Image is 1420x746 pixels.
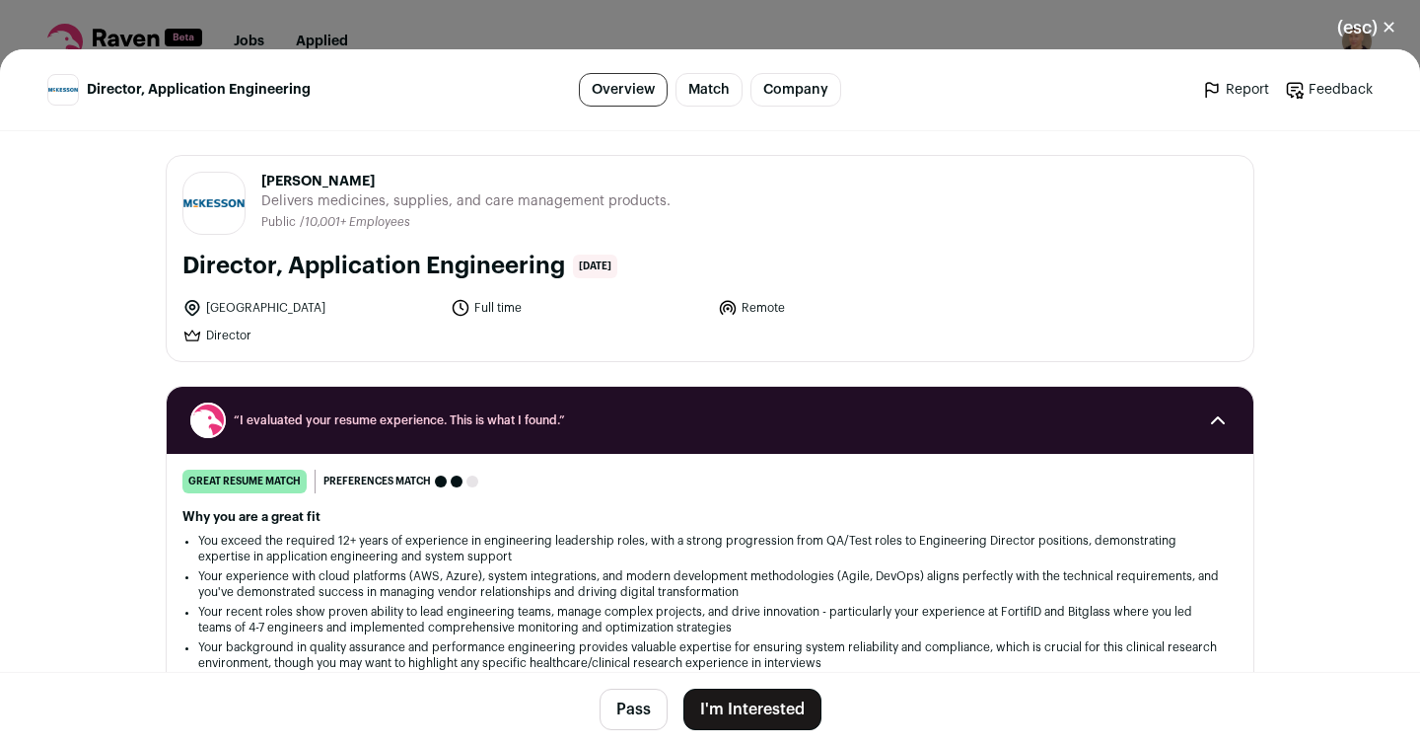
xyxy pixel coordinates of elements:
li: Director [182,326,439,345]
button: Close modal [1313,6,1420,49]
li: Remote [718,298,974,318]
button: Pass [600,689,668,730]
li: Your background in quality assurance and performance engineering provides valuable expertise for ... [198,639,1222,671]
span: [PERSON_NAME] [261,172,671,191]
a: Feedback [1285,80,1373,100]
li: Your experience with cloud platforms (AWS, Azure), system integrations, and modern development me... [198,568,1222,600]
img: ca89ed1ca101e99b5a8f3d5ad407f017fc4c6bd18a20fb90cafad476df440d6c.jpg [48,88,78,92]
span: [DATE] [573,255,617,278]
li: Your recent roles show proven ability to lead engineering teams, manage complex projects, and dri... [198,604,1222,635]
span: 10,001+ Employees [305,216,410,228]
li: Full time [451,298,707,318]
a: Match [675,73,743,107]
li: You exceed the required 12+ years of experience in engineering leadership roles, with a strong pr... [198,533,1222,564]
li: / [300,215,410,230]
span: Delivers medicines, supplies, and care management products. [261,191,671,211]
h2: Why you are a great fit [182,509,1238,525]
a: Company [750,73,841,107]
button: I'm Interested [683,689,821,730]
span: Preferences match [323,472,431,491]
a: Overview [579,73,668,107]
span: “I evaluated your resume experience. This is what I found.” [234,412,1186,428]
li: [GEOGRAPHIC_DATA] [182,298,439,318]
div: great resume match [182,470,307,493]
a: Report [1202,80,1269,100]
img: ca89ed1ca101e99b5a8f3d5ad407f017fc4c6bd18a20fb90cafad476df440d6c.jpg [183,199,245,207]
span: Director, Application Engineering [87,80,311,100]
h1: Director, Application Engineering [182,251,565,282]
li: Public [261,215,300,230]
